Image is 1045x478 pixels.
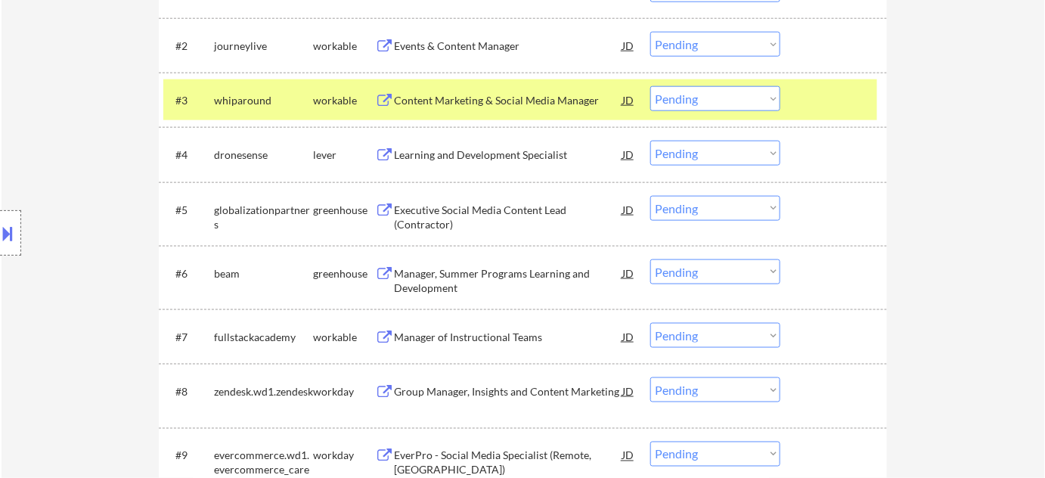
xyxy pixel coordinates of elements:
div: JD [621,32,636,59]
div: zendesk.wd1.zendesk [214,384,313,399]
div: JD [621,259,636,287]
div: Events & Content Manager [394,39,622,54]
div: EverPro - Social Media Specialist (Remote, [GEOGRAPHIC_DATA]) [394,449,622,478]
div: JD [621,442,636,469]
div: greenhouse [313,203,375,218]
div: JD [621,323,636,350]
div: Executive Social Media Content Lead (Contractor) [394,203,622,232]
div: JD [621,196,636,223]
div: lever [313,147,375,163]
div: JD [621,86,636,113]
div: #9 [175,449,202,464]
div: #8 [175,384,202,399]
div: workable [313,39,375,54]
div: #2 [175,39,202,54]
div: Learning and Development Specialist [394,147,622,163]
div: Manager of Instructional Teams [394,330,622,345]
div: JD [621,377,636,405]
div: workable [313,330,375,345]
div: workday [313,449,375,464]
div: greenhouse [313,266,375,281]
div: workday [313,384,375,399]
div: Group Manager, Insights and Content Marketing [394,384,622,399]
div: workable [313,93,375,108]
div: journeylive [214,39,313,54]
div: Manager, Summer Programs Learning and Development [394,266,622,296]
div: Content Marketing & Social Media Manager [394,93,622,108]
div: JD [621,141,636,168]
